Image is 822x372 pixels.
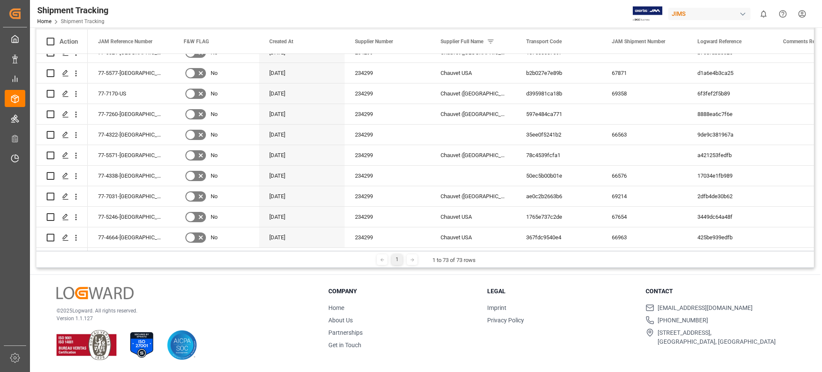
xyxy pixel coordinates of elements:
[88,166,173,186] div: 77-4338-[GEOGRAPHIC_DATA]
[36,186,88,207] div: Press SPACE to select this row.
[687,207,773,227] div: 3449dc64a48f
[88,125,173,145] div: 77-4322-[GEOGRAPHIC_DATA]
[516,63,602,83] div: b2b027e7e89b
[487,304,506,311] a: Imprint
[516,145,602,165] div: 78c4539fcfa1
[687,227,773,247] div: 425be939edfb
[345,186,430,206] div: 234299
[211,146,217,165] span: No
[259,125,345,145] div: [DATE]
[687,83,773,104] div: 6f3fef2f5b89
[36,166,88,186] div: Press SPACE to select this row.
[430,186,516,206] div: Chauvet ([GEOGRAPHIC_DATA]) Vendor
[328,329,363,336] a: Partnerships
[328,304,344,311] a: Home
[441,39,483,45] span: Supplier Full Name
[773,4,792,24] button: Help Center
[259,166,345,186] div: [DATE]
[345,83,430,104] div: 234299
[88,145,173,165] div: 77-5571-[GEOGRAPHIC_DATA]
[88,207,173,227] div: 77-5246-[GEOGRAPHIC_DATA]
[392,254,402,265] div: 1
[430,207,516,227] div: Chauvet USA
[211,228,217,247] span: No
[687,104,773,124] div: 8888ea6c7f6e
[487,287,635,296] h3: Legal
[658,328,776,346] span: [STREET_ADDRESS], [GEOGRAPHIC_DATA], [GEOGRAPHIC_DATA]
[345,166,430,186] div: 234299
[259,207,345,227] div: [DATE]
[516,104,602,124] div: 597e484ca771
[516,125,602,145] div: 35ee0f5241b2
[345,63,430,83] div: 234299
[88,63,173,83] div: 77-5577-[GEOGRAPHIC_DATA]
[487,317,524,324] a: Privacy Policy
[516,207,602,227] div: 1765e737c2de
[57,330,116,360] img: ISO 9001 & ISO 14001 Certification
[602,63,687,83] div: 67871
[57,315,307,322] p: Version 1.1.127
[668,6,754,22] button: JIMS
[602,207,687,227] div: 67654
[57,307,307,315] p: © 2025 Logward. All rights reserved.
[37,18,51,24] a: Home
[211,166,217,186] span: No
[602,83,687,104] div: 69358
[430,104,516,124] div: Chauvet ([GEOGRAPHIC_DATA]) Vendor
[184,39,209,45] span: F&W FLAG
[345,227,430,247] div: 234299
[328,317,353,324] a: About Us
[88,227,173,247] div: 77-4664-[GEOGRAPHIC_DATA]
[37,4,108,17] div: Shipment Tracking
[259,186,345,206] div: [DATE]
[211,84,217,104] span: No
[345,125,430,145] div: 234299
[259,63,345,83] div: [DATE]
[88,186,173,206] div: 77-7031-[GEOGRAPHIC_DATA]
[167,330,197,360] img: AICPA SOC
[526,39,562,45] span: Transport Code
[345,104,430,124] div: 234299
[259,83,345,104] div: [DATE]
[612,39,665,45] span: JAM Shipment Number
[127,330,157,360] img: ISO 27001 Certification
[259,104,345,124] div: [DATE]
[36,125,88,145] div: Press SPACE to select this row.
[211,125,217,145] span: No
[697,39,742,45] span: Logward Reference
[36,227,88,248] div: Press SPACE to select this row.
[516,83,602,104] div: d395981ca18b
[602,125,687,145] div: 66563
[602,166,687,186] div: 66576
[211,187,217,206] span: No
[687,63,773,83] div: d1a6e4b3ca25
[602,186,687,206] div: 69214
[430,227,516,247] div: Chauvet USA
[430,63,516,83] div: Chauvet USA
[211,207,217,227] span: No
[687,145,773,165] div: a421253fedfb
[430,145,516,165] div: Chauvet ([GEOGRAPHIC_DATA]) Vendor
[259,145,345,165] div: [DATE]
[355,39,393,45] span: Supplier Number
[211,63,217,83] span: No
[36,83,88,104] div: Press SPACE to select this row.
[430,83,516,104] div: Chauvet ([GEOGRAPHIC_DATA]) Vendor
[328,287,477,296] h3: Company
[658,316,708,325] span: [PHONE_NUMBER]
[88,83,173,104] div: 77-7170-US
[633,6,662,21] img: Exertis%20JAM%20-%20Email%20Logo.jpg_1722504956.jpg
[328,342,361,348] a: Get in Touch
[687,166,773,186] div: 17034e1fb989
[687,186,773,206] div: 2dfb4de30b62
[687,125,773,145] div: 9de9c381967a
[36,207,88,227] div: Press SPACE to select this row.
[658,304,753,312] span: [EMAIL_ADDRESS][DOMAIN_NAME]
[60,38,78,45] div: Action
[432,256,476,265] div: 1 to 73 of 73 rows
